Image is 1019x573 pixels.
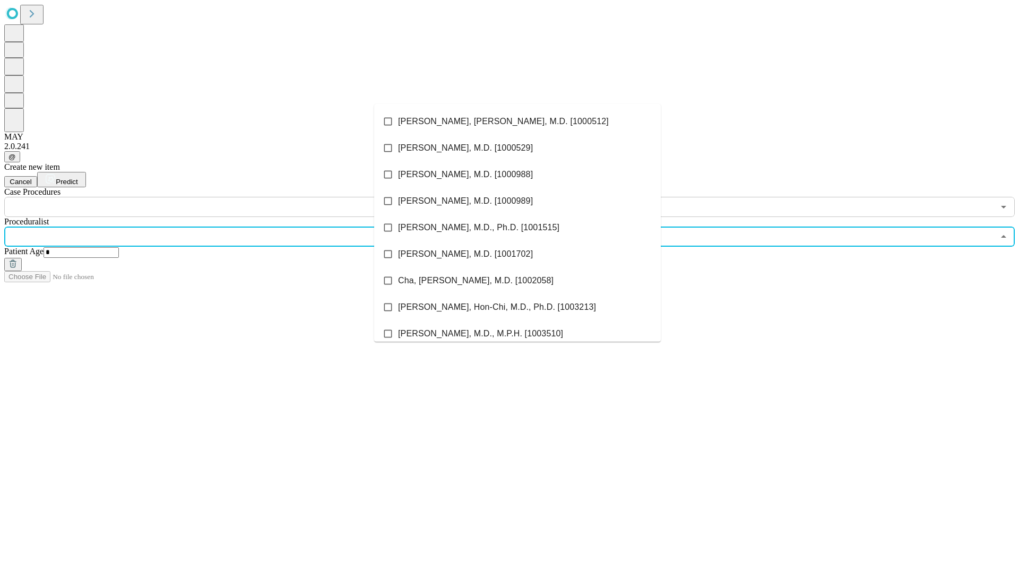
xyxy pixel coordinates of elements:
[398,168,533,181] span: [PERSON_NAME], M.D. [1000988]
[4,187,61,196] span: Scheduled Procedure
[398,248,533,261] span: [PERSON_NAME], M.D. [1001702]
[4,142,1015,151] div: 2.0.241
[4,217,49,226] span: Proceduralist
[398,142,533,154] span: [PERSON_NAME], M.D. [1000529]
[996,229,1011,244] button: Close
[4,247,44,256] span: Patient Age
[398,221,559,234] span: [PERSON_NAME], M.D., Ph.D. [1001515]
[8,153,16,161] span: @
[10,178,32,186] span: Cancel
[4,151,20,162] button: @
[56,178,77,186] span: Predict
[398,195,533,207] span: [PERSON_NAME], M.D. [1000989]
[4,176,37,187] button: Cancel
[4,132,1015,142] div: MAY
[4,162,60,171] span: Create new item
[996,199,1011,214] button: Open
[398,274,554,287] span: Cha, [PERSON_NAME], M.D. [1002058]
[398,301,596,314] span: [PERSON_NAME], Hon-Chi, M.D., Ph.D. [1003213]
[398,327,563,340] span: [PERSON_NAME], M.D., M.P.H. [1003510]
[398,115,609,128] span: [PERSON_NAME], [PERSON_NAME], M.D. [1000512]
[37,172,86,187] button: Predict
